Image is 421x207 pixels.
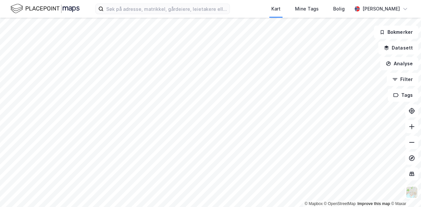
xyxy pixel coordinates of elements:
[104,4,230,14] input: Søk på adresse, matrikkel, gårdeiere, leietakere eller personer
[388,89,418,102] button: Tags
[387,73,418,86] button: Filter
[388,176,421,207] iframe: Chat Widget
[305,201,323,206] a: Mapbox
[271,5,281,13] div: Kart
[380,57,418,70] button: Analyse
[378,41,418,54] button: Datasett
[324,201,356,206] a: OpenStreetMap
[333,5,345,13] div: Bolig
[374,26,418,39] button: Bokmerker
[11,3,80,14] img: logo.f888ab2527a4732fd821a326f86c7f29.svg
[295,5,319,13] div: Mine Tags
[358,201,390,206] a: Improve this map
[362,5,400,13] div: [PERSON_NAME]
